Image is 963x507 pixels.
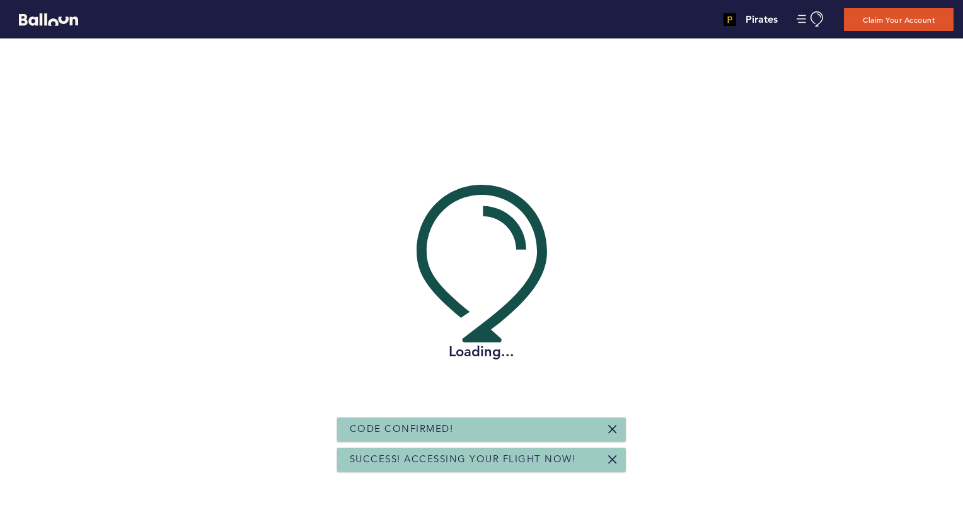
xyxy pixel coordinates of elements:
div: Success! Accessing your flight now! [337,448,626,472]
div: Code Confirmed! [337,417,626,441]
a: Balloon [9,13,78,26]
h2: Loading... [417,342,547,361]
button: Manage Account [797,11,825,27]
button: Claim Your Account [844,8,954,31]
h4: Pirates [746,12,778,27]
svg: Balloon [19,13,78,26]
